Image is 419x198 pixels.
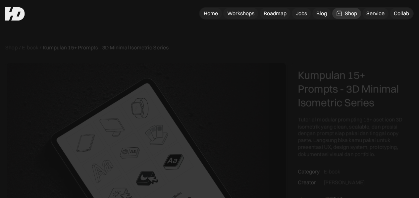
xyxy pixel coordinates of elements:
[200,8,222,19] a: Home
[345,10,357,17] div: Shop
[316,10,327,17] div: Blog
[292,8,311,19] a: Jobs
[5,44,18,51] a: Shop
[324,179,365,186] div: [PERSON_NAME]
[394,10,409,17] div: Collab
[362,8,389,19] a: Service
[332,8,361,19] a: Shop
[43,44,169,51] div: Kumpulan 15+ Prompts - 3D Minimal Isometric Series
[227,10,254,17] div: Workshops
[298,168,320,175] div: Category
[312,8,331,19] a: Blog
[390,8,413,19] a: Collab
[366,10,385,17] div: Service
[298,179,316,186] div: Creator
[260,8,290,19] a: Roadmap
[324,168,340,175] div: E-book
[22,44,38,51] a: E-book
[298,68,407,110] div: Kumpulan 15+ Prompts - 3D Minimal Isometric Series
[204,10,218,17] div: Home
[223,8,258,19] a: Workshops
[40,44,41,51] div: /
[298,116,407,158] div: Tutorial modular prompting 15+ aset icon 3D isometrik yang clean, scalable, dan presisi dengan pr...
[296,10,307,17] div: Jobs
[264,10,287,17] div: Roadmap
[19,44,21,51] div: /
